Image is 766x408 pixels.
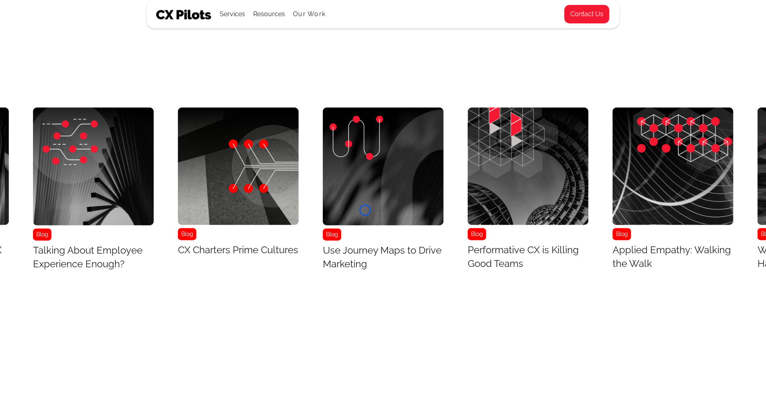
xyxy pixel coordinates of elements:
[253,8,285,20] div: Resources
[468,228,486,240] div: Blog
[33,108,154,275] div: 19 / 43
[33,108,154,275] a: BlogTalking About Employee Experience Enough?
[468,108,588,274] div: 22 / 43
[323,229,341,241] div: Blog
[220,0,245,28] div: Services
[613,108,733,274] a: BlogApplied Empathy: Walking the Walk
[564,4,610,24] a: Contact Us
[178,108,299,260] a: BlogCX Charters Prime Cultures
[178,108,299,260] div: 20 / 43
[613,244,733,271] h3: Applied Empathy: Walking the Walk
[253,0,285,28] div: Resources
[613,228,631,240] div: Blog
[323,108,444,275] div: 21 / 43
[468,108,588,274] a: BlogPerformative CX is Killing Good Teams
[33,229,52,241] div: Blog
[293,10,326,18] a: Our Work
[323,244,444,271] h3: Use Journey Maps to Drive Marketing
[468,244,588,271] h3: Performative CX is Killing Good Teams
[178,228,196,240] div: Blog
[33,244,154,271] h3: Talking About Employee Experience Enough?
[323,108,444,275] a: BlogUse Journey Maps to Drive Marketing
[613,108,733,274] div: 23 / 43
[178,244,298,257] h3: CX Charters Prime Cultures
[220,8,245,20] div: Services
